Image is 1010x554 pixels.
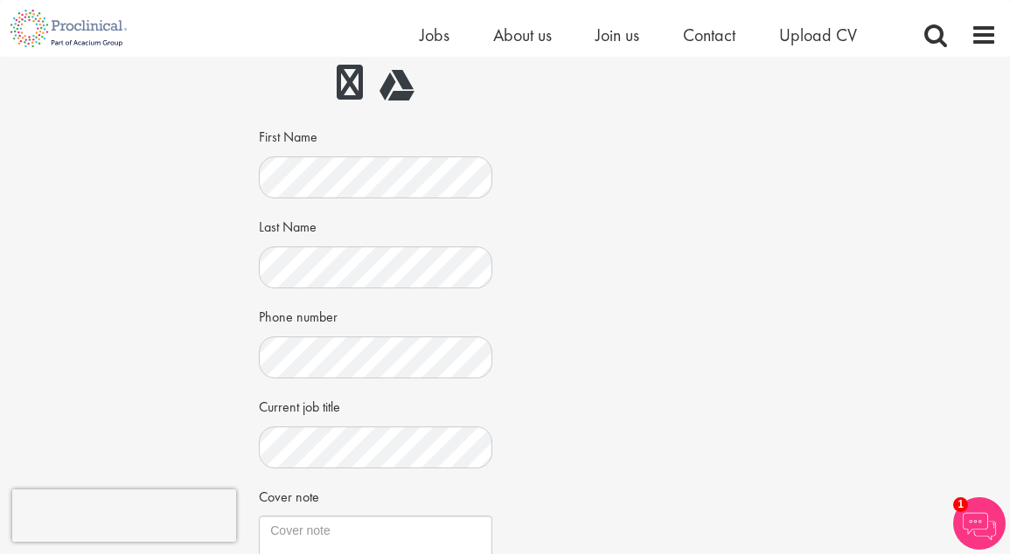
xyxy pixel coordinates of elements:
a: Jobs [420,24,449,46]
a: Join us [596,24,639,46]
label: Last Name [259,211,317,238]
label: First Name [259,121,317,148]
span: 1 [953,497,968,512]
img: Chatbot [953,497,1006,550]
label: Phone number [259,301,338,328]
a: Upload CV [779,24,857,46]
label: Current job title [259,391,340,418]
a: About us [493,24,552,46]
label: Cover note [259,481,319,508]
iframe: reCAPTCHA [12,489,236,542]
a: Contact [683,24,735,46]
